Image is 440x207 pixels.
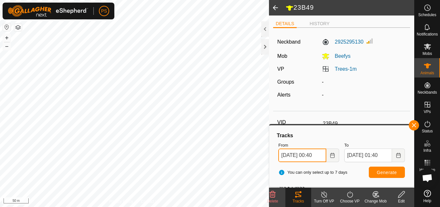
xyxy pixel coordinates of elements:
span: Status [422,129,433,133]
button: Reset Map [3,23,11,31]
span: PS [101,8,107,15]
button: Choose Date [392,149,405,162]
label: Alerts [277,92,291,98]
a: Trees-1m [335,66,357,72]
label: From [278,142,339,149]
div: - [319,91,408,99]
span: Heatmap [419,168,435,172]
li: DETAILS [273,20,297,28]
h2: 23B49 [286,4,414,12]
div: Choose VP [337,198,363,204]
span: Help [423,199,431,203]
label: 2925295130 [322,38,363,46]
div: Change Mob [363,198,388,204]
button: Map Layers [14,24,22,31]
div: Edit [388,198,414,204]
a: Contact Us [141,199,160,204]
div: Tracks [276,132,407,140]
span: Beefys [330,53,350,59]
button: + [3,34,11,42]
span: Schedules [418,13,436,17]
span: Delete [267,199,278,203]
a: Privacy Policy [109,199,133,204]
span: Mobs [423,52,432,56]
div: Tracks [285,198,311,204]
label: Neckband [277,38,301,46]
span: Notifications [417,32,438,36]
span: Generate [377,170,397,175]
span: VPs [424,110,431,114]
div: Turn Off VP [311,198,337,204]
label: To [344,142,405,149]
a: Help [415,187,440,205]
label: Mob [277,53,287,59]
label: Groups [277,79,294,85]
label: Stock Class [277,183,320,191]
li: HISTORY [307,20,332,27]
span: You can only select up to 7 days [278,169,347,176]
span: Infra [423,149,431,152]
img: Signal strength [366,37,374,45]
a: Open chat [418,168,437,188]
div: - [319,78,408,86]
span: Animals [420,71,434,75]
button: Generate [369,167,405,178]
label: VP [277,66,284,72]
button: Choose Date [326,149,339,162]
img: Gallagher Logo [8,5,88,17]
label: VID [277,118,320,127]
span: Neckbands [417,90,437,94]
button: – [3,42,11,50]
